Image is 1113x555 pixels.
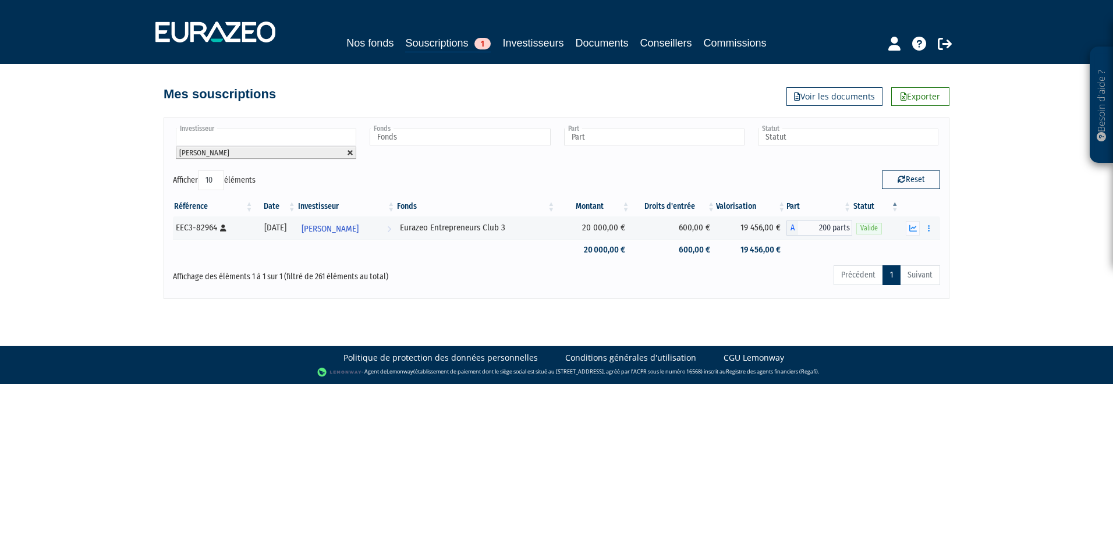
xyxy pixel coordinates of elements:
i: [Français] Personne physique [220,225,226,232]
span: A [786,220,798,236]
a: Lemonway [387,368,413,375]
th: Statut : activer pour trier la colonne par ordre d&eacute;croissant [852,197,900,216]
div: - Agent de (établissement de paiement dont le siège social est situé au [STREET_ADDRESS], agréé p... [12,367,1101,378]
label: Afficher éléments [173,170,256,190]
img: 1732889491-logotype_eurazeo_blanc_rvb.png [155,22,275,42]
td: 600,00 € [631,216,717,240]
span: 1 [474,38,491,49]
th: Part: activer pour trier la colonne par ordre croissant [786,197,852,216]
td: 20 000,00 € [556,216,630,240]
img: logo-lemonway.png [317,367,362,378]
th: Investisseur: activer pour trier la colonne par ordre croissant [297,197,396,216]
span: 200 parts [798,220,852,236]
p: Besoin d'aide ? [1095,53,1108,158]
div: A - Eurazeo Entrepreneurs Club 3 [786,220,852,236]
a: Souscriptions1 [405,35,491,53]
a: Registre des agents financiers (Regafi) [726,368,818,375]
div: Eurazeo Entrepreneurs Club 3 [400,222,552,234]
div: [DATE] [258,222,293,234]
div: EEC3-82964 [176,222,250,234]
h4: Mes souscriptions [164,87,276,101]
th: Fonds: activer pour trier la colonne par ordre croissant [396,197,556,216]
td: 20 000,00 € [556,240,630,260]
a: 1 [882,265,901,285]
a: CGU Lemonway [724,352,784,364]
i: Voir l'investisseur [387,218,391,240]
a: Nos fonds [346,35,394,51]
a: Conseillers [640,35,692,51]
button: Reset [882,170,940,189]
td: 19 456,00 € [716,216,786,240]
a: Politique de protection des données personnelles [343,352,538,364]
a: Voir les documents [786,87,882,106]
a: Documents [576,35,629,51]
a: Conditions générales d'utilisation [565,352,696,364]
a: Investisseurs [502,35,563,51]
span: [PERSON_NAME] [179,148,229,157]
span: [PERSON_NAME] [302,218,359,240]
a: Exporter [891,87,949,106]
a: Commissions [704,35,767,51]
a: [PERSON_NAME] [297,216,396,240]
th: Montant: activer pour trier la colonne par ordre croissant [556,197,630,216]
td: 19 456,00 € [716,240,786,260]
td: 600,00 € [631,240,717,260]
th: Valorisation: activer pour trier la colonne par ordre croissant [716,197,786,216]
div: Affichage des éléments 1 à 1 sur 1 (filtré de 261 éléments au total) [173,264,483,283]
span: Valide [856,223,882,234]
th: Date: activer pour trier la colonne par ordre croissant [254,197,297,216]
select: Afficheréléments [198,170,224,190]
th: Référence : activer pour trier la colonne par ordre croissant [173,197,254,216]
th: Droits d'entrée: activer pour trier la colonne par ordre croissant [631,197,717,216]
